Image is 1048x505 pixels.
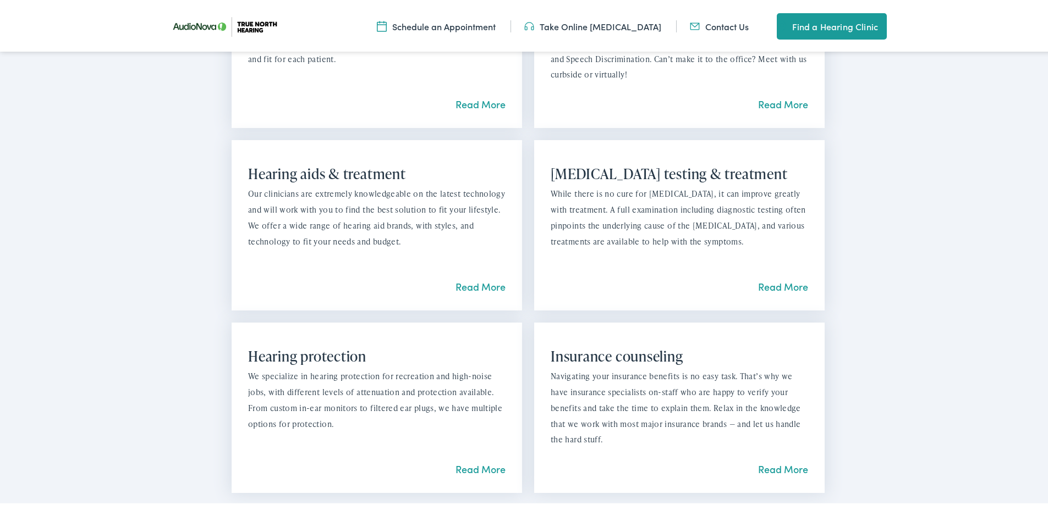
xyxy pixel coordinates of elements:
a: Read More [456,278,506,291]
img: Headphones icon in color code ffb348 [524,18,534,30]
h2: Hearing aids & treatment [248,163,506,180]
h2: Insurance counseling [551,346,808,363]
p: While there is no cure for [MEDICAL_DATA], it can improve greatly with treatment. A full examinat... [551,184,808,247]
a: Schedule an Appointment [377,18,496,30]
a: Read More [456,460,506,474]
p: We specialize in hearing protection for recreation and high-noise jobs, with different levels of ... [248,367,506,430]
p: Our clinicians are extremely knowledgeable on the latest technology and will work with you to fin... [248,184,506,247]
a: Read More [456,95,506,109]
p: Navigating your insurance benefits is no easy task. That’s why we have insurance specialists on-s... [551,367,808,446]
h2: [MEDICAL_DATA] testing & treatment [551,163,808,180]
a: Take Online [MEDICAL_DATA] [524,18,661,30]
img: utility icon [777,18,787,31]
a: Read More [758,278,808,291]
a: Find a Hearing Clinic [777,11,887,37]
img: Icon symbolizing a calendar in color code ffb348 [377,18,387,30]
a: Read More [758,95,808,109]
a: Contact Us [690,18,749,30]
h2: Hearing protection [248,346,506,363]
a: Read More [758,460,808,474]
img: Mail icon in color code ffb348, used for communication purposes [690,18,700,30]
